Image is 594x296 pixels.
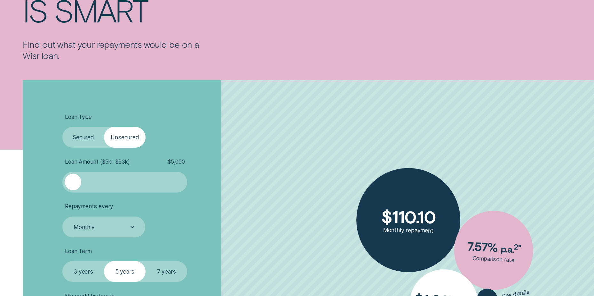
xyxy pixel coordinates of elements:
[23,39,203,61] p: Find out what your repayments would be on a Wisr loan.
[65,158,130,165] span: Loan Amount ( $5k - $63k )
[65,248,91,255] span: Loan Term
[104,261,146,282] label: 5 years
[146,261,187,282] label: 7 years
[65,113,91,120] span: Loan Type
[62,261,104,282] label: 3 years
[168,158,185,165] span: $ 5,000
[65,203,113,210] span: Repayments every
[62,127,104,148] label: Secured
[104,127,146,148] label: Unsecured
[74,224,95,231] div: Monthly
